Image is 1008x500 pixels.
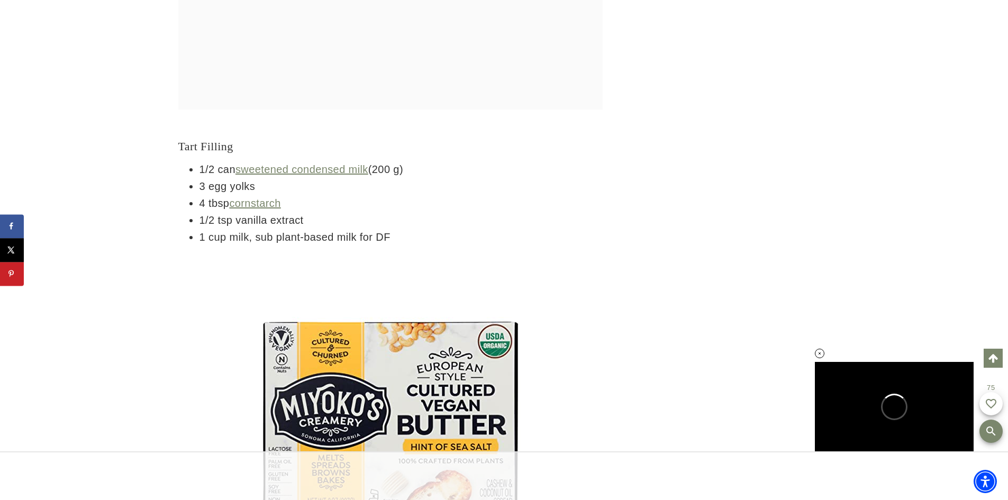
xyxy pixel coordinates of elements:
li: 1/2 can (200 g) [199,161,603,178]
a: sweetened condensed milk [235,163,368,175]
span: Tart Filling [178,140,233,153]
li: 3 egg yolks [199,178,603,195]
iframe: Advertisement [312,452,697,500]
li: 1 cup milk, sub plant-based milk for DF [199,229,603,246]
li: 4 tbsp [199,195,603,212]
li: 1/2 tsp vanilla extract [199,212,603,229]
a: Scroll to top [984,349,1003,368]
div: Accessibility Menu [974,470,997,493]
a: cornstarch [229,197,280,209]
